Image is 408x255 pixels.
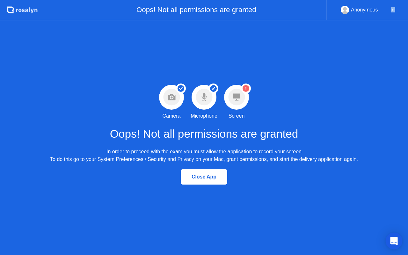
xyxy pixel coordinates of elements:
[181,169,227,185] button: Close App
[229,112,245,120] div: Screen
[110,126,298,142] h1: Oops! Not all permissions are granted
[191,112,217,120] div: Microphone
[163,112,181,120] div: Camera
[183,174,225,180] div: Close App
[50,148,358,163] div: In order to proceed with the exam you must allow the application to record your screen To do this...
[391,6,394,14] div: ▼
[351,6,378,14] div: Anonymous
[386,233,403,250] div: Open Intercom Messenger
